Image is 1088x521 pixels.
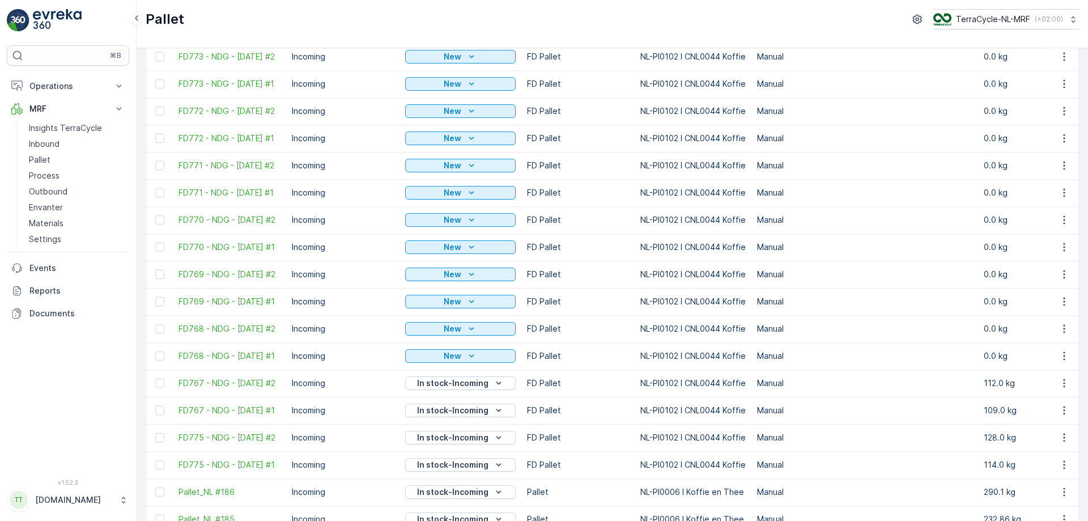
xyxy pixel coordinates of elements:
[29,234,61,245] p: Settings
[155,297,164,306] div: Toggle Row Selected
[757,350,859,362] p: Manual
[7,488,129,512] button: TT[DOMAIN_NAME]
[757,459,859,471] p: Manual
[527,350,629,362] p: FD Pallet
[405,132,516,145] button: New
[444,242,461,253] p: New
[24,120,129,136] a: Insights TerraCycle
[984,78,1086,90] p: 0.0 kg
[984,187,1086,198] p: 0.0 kg
[757,160,859,171] p: Manual
[757,269,859,280] p: Manual
[155,406,164,415] div: Toggle Row Selected
[146,10,184,28] p: Pallet
[444,133,461,144] p: New
[984,350,1086,362] p: 0.0 kg
[527,78,629,90] p: FD Pallet
[292,378,394,389] p: Incoming
[527,486,629,498] p: Pallet
[757,51,859,62] p: Manual
[405,431,516,444] button: In stock-Incoming
[527,323,629,334] p: FD Pallet
[24,152,129,168] a: Pallet
[24,136,129,152] a: Inbound
[640,242,746,253] p: NL-PI0102 I CNL0044 Koffie
[178,323,280,334] a: FD768 - NDG - 16.10.2025 #2
[29,262,125,274] p: Events
[29,138,59,150] p: Inbound
[178,160,280,171] a: FD771 - NDG - 06.11.2025 #2
[292,269,394,280] p: Incoming
[527,432,629,443] p: FD Pallet
[178,269,280,280] span: FD769 - NDG - [DATE] #2
[155,324,164,333] div: Toggle Row Selected
[7,98,129,120] button: MRF
[527,160,629,171] p: FD Pallet
[178,51,280,62] a: FD773 - NDG - 20.11.2025 #2
[178,296,280,307] a: FD769 - NDG - 23.10.2025 #1
[640,269,746,280] p: NL-PI0102 I CNL0044 Koffie
[984,378,1086,389] p: 112.0 kg
[178,486,280,498] a: Pallet_NL #186
[405,213,516,227] button: New
[757,78,859,90] p: Manual
[178,133,280,144] a: FD772 - NDG - 13.11.2025 #1
[417,378,488,389] p: In stock-Incoming
[178,160,280,171] span: FD771 - NDG - [DATE] #2
[24,215,129,231] a: Materials
[956,14,1030,25] p: TerraCycle-NL-MRF
[7,302,129,325] a: Documents
[984,432,1086,443] p: 128.0 kg
[29,170,59,181] p: Process
[24,184,129,200] a: Outbound
[155,270,164,279] div: Toggle Row Selected
[24,200,129,215] a: Envanter
[292,160,394,171] p: Incoming
[405,295,516,308] button: New
[178,187,280,198] span: FD771 - NDG - [DATE] #1
[24,168,129,184] a: Process
[757,214,859,226] p: Manual
[178,78,280,90] span: FD773 - NDG - [DATE] #1
[933,13,951,26] img: TC_v739CUj.png
[292,105,394,117] p: Incoming
[527,405,629,416] p: FD Pallet
[178,133,280,144] span: FD772 - NDG - [DATE] #1
[178,269,280,280] a: FD769 - NDG - 23.10.2025 #2
[444,78,461,90] p: New
[155,161,164,170] div: Toggle Row Selected
[178,214,280,226] a: FD770 - NDG - 30.10.2025 #2
[7,279,129,302] a: Reports
[444,51,461,62] p: New
[640,105,746,117] p: NL-PI0102 I CNL0044 Koffie
[292,350,394,362] p: Incoming
[292,486,394,498] p: Incoming
[527,269,629,280] p: FD Pallet
[984,242,1086,253] p: 0.0 kg
[35,494,113,506] p: [DOMAIN_NAME]
[640,350,746,362] p: NL-PI0102 I CNL0044 Koffie
[640,160,746,171] p: NL-PI0102 I CNL0044 Koffie
[10,491,28,509] div: TT
[640,323,746,334] p: NL-PI0102 I CNL0044 Koffie
[155,379,164,388] div: Toggle Row Selected
[155,134,164,143] div: Toggle Row Selected
[640,78,746,90] p: NL-PI0102 I CNL0044 Koffie
[640,405,746,416] p: NL-PI0102 I CNL0044 Koffie
[29,154,50,166] p: Pallet
[640,378,746,389] p: NL-PI0102 I CNL0044 Koffie
[405,240,516,254] button: New
[444,187,461,198] p: New
[444,296,461,307] p: New
[292,405,394,416] p: Incoming
[178,323,280,334] span: FD768 - NDG - [DATE] #2
[984,160,1086,171] p: 0.0 kg
[984,51,1086,62] p: 0.0 kg
[292,459,394,471] p: Incoming
[640,459,746,471] p: NL-PI0102 I CNL0044 Koffie
[527,242,629,253] p: FD Pallet
[178,405,280,416] span: FD767 - NDG - [DATE] #1
[178,459,280,471] a: FD775 - NDG - 02.10.2025 #1
[155,79,164,88] div: Toggle Row Selected
[984,459,1086,471] p: 114.0 kg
